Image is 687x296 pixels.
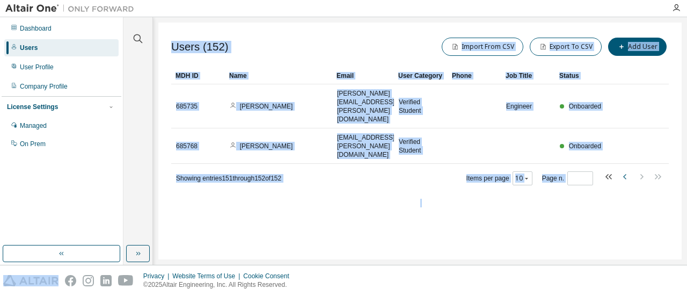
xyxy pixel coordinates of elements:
button: Export To CSV [530,38,602,56]
span: Onboarded [569,142,601,150]
div: Website Terms of Use [172,272,243,280]
div: Phone [452,67,497,84]
a: [PERSON_NAME] [240,142,293,150]
img: facebook.svg [65,275,76,286]
img: Altair One [5,3,140,14]
button: Import From CSV [442,38,523,56]
div: Email [337,67,390,84]
span: [EMAIL_ADDRESS][PERSON_NAME][DOMAIN_NAME] [337,133,394,159]
span: 685768 [176,142,198,150]
img: youtube.svg [118,275,134,286]
span: Engineer [506,102,532,111]
div: User Profile [20,63,54,71]
div: Users [20,44,38,52]
button: 10 [515,174,530,183]
div: Privacy [143,272,172,280]
div: MDH ID [176,67,221,84]
div: User Category [398,67,443,84]
div: Cookie Consent [243,272,295,280]
p: © 2025 Altair Engineering, Inc. All Rights Reserved. [143,280,296,290]
span: Items per page [466,171,532,185]
div: Managed [20,121,47,130]
span: Users (152) [171,41,229,53]
span: [PERSON_NAME][EMAIL_ADDRESS][PERSON_NAME][DOMAIN_NAME] [337,89,394,124]
span: Verified Student [399,98,443,115]
span: Verified Student [399,138,443,155]
div: Job Title [506,67,551,84]
div: Status [559,67,604,84]
div: Dashboard [20,24,52,33]
span: Showing entries 151 through 152 of 152 [176,175,281,182]
span: Onboarded [569,103,601,110]
div: On Prem [20,140,46,148]
img: linkedin.svg [100,275,112,286]
img: instagram.svg [83,275,94,286]
span: 685735 [176,102,198,111]
div: Company Profile [20,82,68,91]
a: [PERSON_NAME] [240,103,293,110]
div: Name [229,67,328,84]
div: License Settings [7,103,58,111]
button: Add User [608,38,667,56]
span: Page n. [542,171,593,185]
img: altair_logo.svg [3,275,59,286]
